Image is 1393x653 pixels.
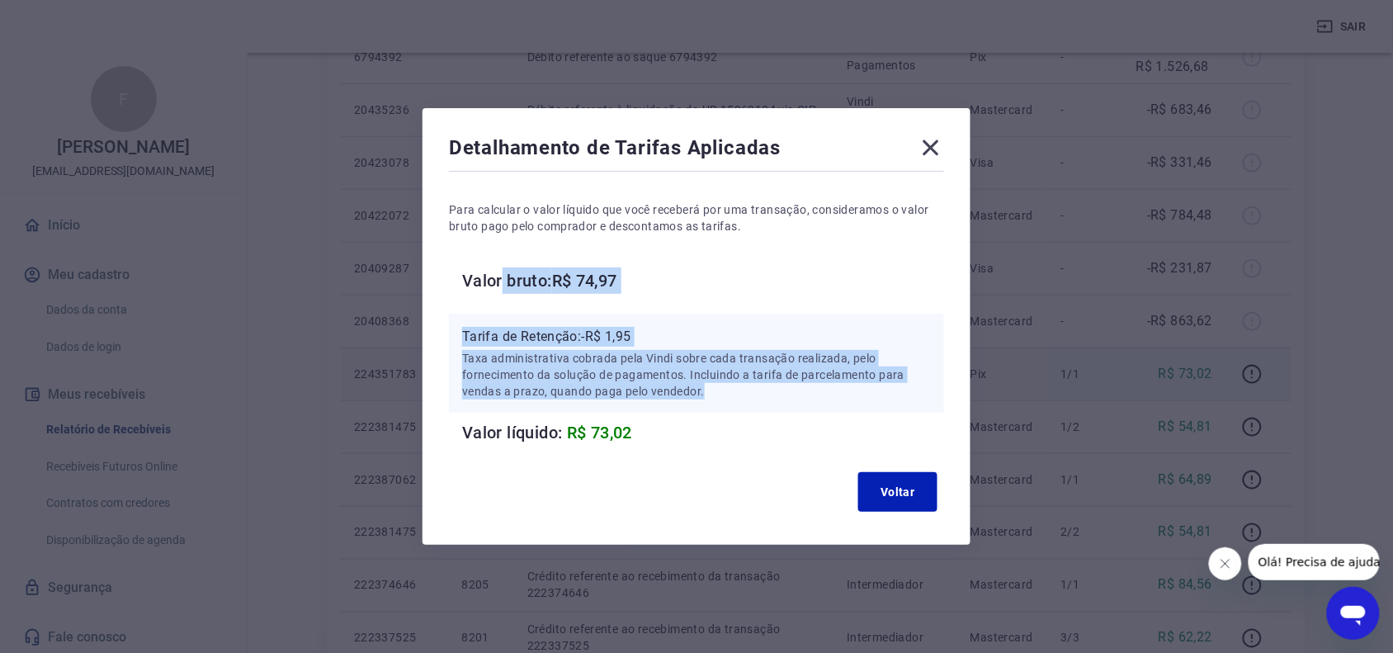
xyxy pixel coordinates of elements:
iframe: Mensagem da empresa [1249,544,1380,580]
p: Para calcular o valor líquido que você receberá por uma transação, consideramos o valor bruto pag... [449,201,944,234]
p: Taxa administrativa cobrada pela Vindi sobre cada transação realizada, pelo fornecimento da soluç... [462,350,931,400]
span: R$ 73,02 [567,423,632,442]
span: Olá! Precisa de ajuda? [10,12,139,25]
button: Voltar [858,472,937,512]
h6: Valor líquido: [462,419,944,446]
div: Detalhamento de Tarifas Aplicadas [449,135,944,168]
iframe: Fechar mensagem [1209,547,1242,580]
p: Tarifa de Retenção: -R$ 1,95 [462,327,931,347]
h6: Valor bruto: R$ 74,97 [462,267,944,294]
iframe: Botão para abrir a janela de mensagens [1327,587,1380,640]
